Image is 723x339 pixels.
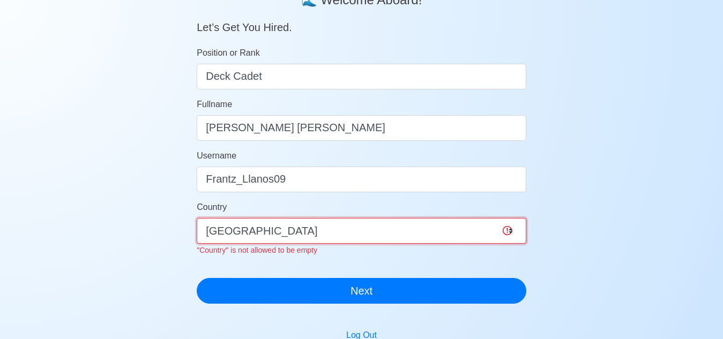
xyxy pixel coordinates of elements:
input: ex. 2nd Officer w/Master License [197,64,526,89]
input: Ex. donaldcris [197,167,526,192]
span: Username [197,151,236,160]
button: Next [197,278,526,304]
h5: Let’s Get You Hired. [197,8,526,34]
label: Country [197,201,227,214]
small: "Country" is not allowed to be empty [197,246,317,254]
input: Your Fullname [197,115,526,141]
span: Position or Rank [197,48,259,57]
span: Fullname [197,100,232,109]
